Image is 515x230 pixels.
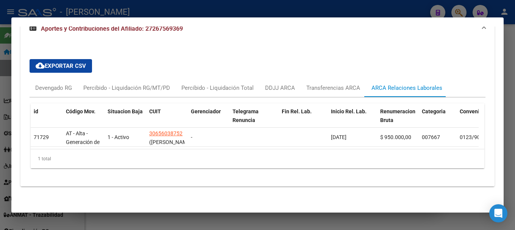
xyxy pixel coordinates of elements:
div: Transferencias ARCA [306,84,360,92]
span: Telegrama Renuncia [233,108,259,123]
datatable-header-cell: Convenio [457,103,495,137]
span: Inicio Rel. Lab. [331,108,367,114]
datatable-header-cell: Gerenciador [188,103,229,137]
span: 0123/90 [460,134,480,140]
span: Categoria [422,108,446,114]
div: Aportes y Contribuciones del Afiliado: 27267569369 [20,41,495,186]
div: Devengado RG [35,84,72,92]
span: 1 - Activo [108,134,129,140]
span: Situacion Baja [108,108,143,114]
datatable-header-cell: Categoria [419,103,457,137]
span: 30656038752 [149,130,183,136]
span: Renumeracion Bruta [380,108,415,123]
mat-expansion-panel-header: Aportes y Contribuciones del Afiliado: 27267569369 [20,17,495,41]
span: $ 950.000,00 [380,134,411,140]
div: 1 total [31,149,484,168]
span: Aportes y Contribuciones del Afiliado: 27267569369 [41,25,183,32]
div: Open Intercom Messenger [489,204,507,222]
span: AT - Alta - Generación de clave [66,130,100,154]
datatable-header-cell: Inicio Rel. Lab. [328,103,377,137]
datatable-header-cell: Código Mov. [63,103,105,137]
datatable-header-cell: Fin Rel. Lab. [279,103,328,137]
span: CUIT [149,108,161,114]
span: Gerenciador [191,108,221,114]
span: 71729 [34,134,49,140]
mat-icon: cloud_download [36,61,45,70]
datatable-header-cell: Telegrama Renuncia [229,103,279,137]
div: Percibido - Liquidación Total [181,84,254,92]
span: Exportar CSV [36,63,86,69]
span: - [191,134,192,140]
div: ARCA Relaciones Laborales [371,84,442,92]
span: ([PERSON_NAME] SRL) [149,139,192,154]
datatable-header-cell: Situacion Baja [105,103,146,137]
datatable-header-cell: id [31,103,63,137]
datatable-header-cell: Renumeracion Bruta [377,103,419,137]
span: 007667 [422,134,440,140]
div: Percibido - Liquidación RG/MT/PD [83,84,170,92]
span: Fin Rel. Lab. [282,108,312,114]
div: DDJJ ARCA [265,84,295,92]
span: Código Mov. [66,108,95,114]
datatable-header-cell: CUIT [146,103,188,137]
button: Exportar CSV [30,59,92,73]
span: [DATE] [331,134,346,140]
span: id [34,108,38,114]
span: Convenio [460,108,482,114]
